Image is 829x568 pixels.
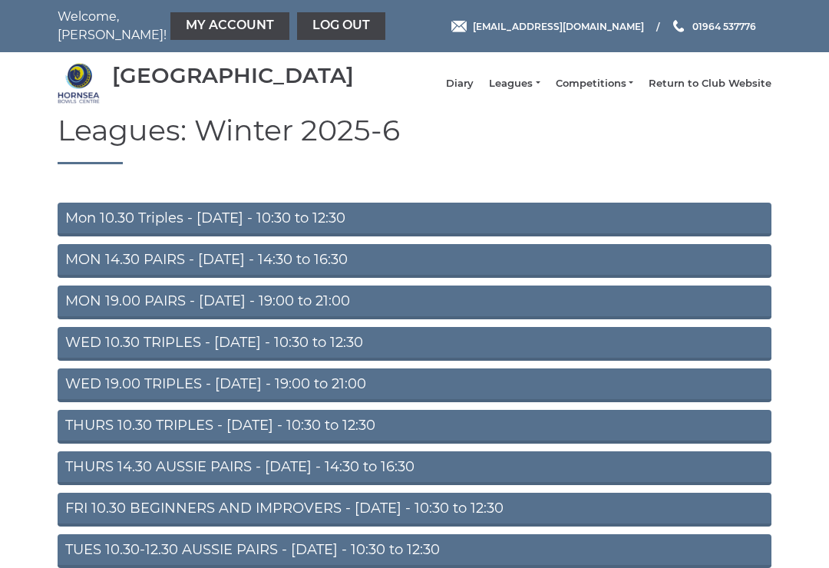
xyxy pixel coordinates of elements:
[692,20,756,31] span: 01964 537776
[170,12,289,40] a: My Account
[58,286,771,319] a: MON 19.00 PAIRS - [DATE] - 19:00 to 21:00
[58,493,771,527] a: FRI 10.30 BEGINNERS AND IMPROVERS - [DATE] - 10:30 to 12:30
[446,77,474,91] a: Diary
[58,62,100,104] img: Hornsea Bowls Centre
[58,368,771,402] a: WED 19.00 TRIPLES - [DATE] - 19:00 to 21:00
[58,114,771,164] h1: Leagues: Winter 2025-6
[58,327,771,361] a: WED 10.30 TRIPLES - [DATE] - 10:30 to 12:30
[649,77,771,91] a: Return to Club Website
[58,203,771,236] a: Mon 10.30 Triples - [DATE] - 10:30 to 12:30
[673,20,684,32] img: Phone us
[451,19,644,34] a: Email [EMAIL_ADDRESS][DOMAIN_NAME]
[58,410,771,444] a: THURS 10.30 TRIPLES - [DATE] - 10:30 to 12:30
[58,534,771,568] a: TUES 10.30-12.30 AUSSIE PAIRS - [DATE] - 10:30 to 12:30
[473,20,644,31] span: [EMAIL_ADDRESS][DOMAIN_NAME]
[58,244,771,278] a: MON 14.30 PAIRS - [DATE] - 14:30 to 16:30
[671,19,756,34] a: Phone us 01964 537776
[451,21,467,32] img: Email
[58,8,342,45] nav: Welcome, [PERSON_NAME]!
[297,12,385,40] a: Log out
[489,77,540,91] a: Leagues
[112,64,354,88] div: [GEOGRAPHIC_DATA]
[556,77,633,91] a: Competitions
[58,451,771,485] a: THURS 14.30 AUSSIE PAIRS - [DATE] - 14:30 to 16:30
